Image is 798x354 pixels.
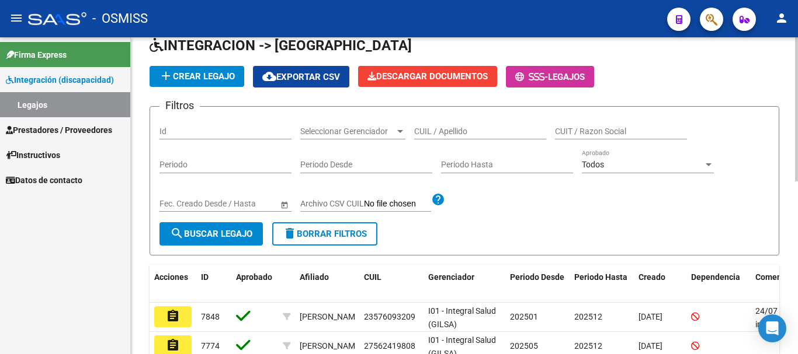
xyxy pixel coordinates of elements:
[570,265,634,303] datatable-header-cell: Periodo Hasta
[639,341,662,351] span: [DATE]
[6,174,82,187] span: Datos de contacto
[6,124,112,136] span: Prestadores / Proveedores
[364,312,415,321] span: 23576093209
[424,265,505,303] datatable-header-cell: Gerenciador
[262,69,276,83] mat-icon: cloud_download
[574,312,602,321] span: 202512
[359,265,424,303] datatable-header-cell: CUIL
[510,272,564,282] span: Periodo Desde
[278,198,290,211] button: Open calendar
[300,127,395,136] span: Seleccionar Gerenciador
[510,341,538,351] span: 202505
[159,199,196,209] input: Start date
[92,6,148,31] span: - OSMISS
[166,338,180,352] mat-icon: assignment
[364,341,415,351] span: 27562419808
[639,312,662,321] span: [DATE]
[582,160,604,169] span: Todos
[364,272,381,282] span: CUIL
[510,312,538,321] span: 202501
[159,71,235,82] span: Crear Legajo
[283,229,367,239] span: Borrar Filtros
[201,341,220,351] span: 7774
[295,265,359,303] datatable-header-cell: Afiliado
[6,149,60,162] span: Instructivos
[367,71,488,82] span: Descargar Documentos
[758,314,786,342] div: Open Intercom Messenger
[548,72,585,82] span: Legajos
[300,339,362,353] div: [PERSON_NAME]
[150,265,196,303] datatable-header-cell: Acciones
[170,229,252,239] span: Buscar Legajo
[170,226,184,240] mat-icon: search
[574,272,627,282] span: Periodo Hasta
[691,272,740,282] span: Dependencia
[201,312,220,321] span: 7848
[159,97,200,114] h3: Filtros
[9,11,23,25] mat-icon: menu
[775,11,789,25] mat-icon: person
[159,222,263,246] button: Buscar Legajo
[6,48,67,61] span: Firma Express
[431,192,445,206] mat-icon: help
[272,222,377,246] button: Borrar Filtros
[300,199,364,208] span: Archivo CSV CUIL
[166,309,180,323] mat-icon: assignment
[196,265,231,303] datatable-header-cell: ID
[515,72,548,82] span: -
[506,66,594,87] button: -Legajos
[634,265,686,303] datatable-header-cell: Creado
[574,341,602,351] span: 202512
[262,72,340,82] span: Exportar CSV
[253,66,349,87] button: Exportar CSV
[364,199,431,209] input: Archivo CSV CUIL
[231,265,278,303] datatable-header-cell: Aprobado
[6,73,114,86] span: Integración (discapacidad)
[358,66,497,87] button: Descargar Documentos
[639,272,665,282] span: Creado
[300,310,362,324] div: [PERSON_NAME]
[150,37,412,54] span: INTEGRACION -> [GEOGRAPHIC_DATA]
[505,265,570,303] datatable-header-cell: Periodo Desde
[428,272,474,282] span: Gerenciador
[283,226,297,240] mat-icon: delete
[150,66,244,87] button: Crear Legajo
[154,272,188,282] span: Acciones
[159,69,173,83] mat-icon: add
[206,199,263,209] input: End date
[201,272,209,282] span: ID
[300,272,329,282] span: Afiliado
[428,306,496,329] span: I01 - Integral Salud (GILSA)
[686,265,751,303] datatable-header-cell: Dependencia
[236,272,272,282] span: Aprobado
